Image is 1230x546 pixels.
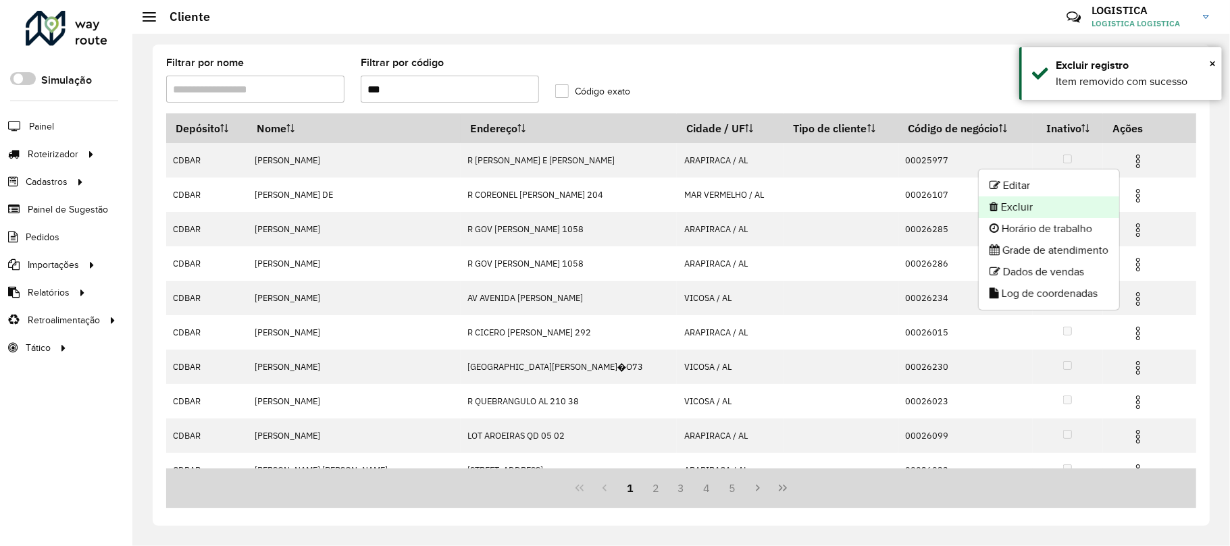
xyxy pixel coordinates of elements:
span: Painel [29,119,54,134]
th: Nome [247,114,461,143]
td: ARAPIRACA / AL [677,315,784,350]
button: 1 [617,475,643,501]
td: ARAPIRACA / AL [677,453,784,487]
button: 2 [643,475,669,501]
div: Críticas? Dúvidas? Elogios? Sugestões? Entre em contato conosco! [905,4,1046,40]
span: Roteirizador [28,147,78,161]
td: 00025977 [898,143,1033,178]
button: Close [1209,53,1216,74]
span: Relatórios [28,285,70,300]
h3: LOGISTICA [1092,4,1193,17]
td: VICOSA / AL [677,350,784,384]
td: ARAPIRACA / AL [677,418,784,453]
td: 00026234 [898,281,1033,315]
td: R GOV [PERSON_NAME] 1058 [461,246,677,281]
label: Simulação [41,72,92,88]
td: [PERSON_NAME] [247,281,461,315]
td: R CICERO [PERSON_NAME] 292 [461,315,677,350]
th: Ações [1103,114,1184,142]
td: CDBAR [166,418,247,453]
td: VICOSA / AL [677,384,784,418]
td: [PERSON_NAME] [247,246,461,281]
button: Last Page [770,475,796,501]
th: Cidade / UF [677,114,784,143]
label: Filtrar por nome [166,55,244,71]
td: [PERSON_NAME] [PERSON_NAME] [247,453,461,487]
td: 00026033 [898,453,1033,487]
td: 00026230 [898,350,1033,384]
td: CDBAR [166,315,247,350]
td: [PERSON_NAME] [247,143,461,178]
label: Filtrar por código [361,55,444,71]
div: Item removido com sucesso [1056,74,1212,90]
td: ARAPIRACA / AL [677,212,784,246]
span: × [1209,56,1216,71]
a: Contato Rápido [1059,3,1088,32]
button: 5 [719,475,745,501]
td: CDBAR [166,384,247,418]
th: Depósito [166,114,247,143]
td: AV AVENIDA [PERSON_NAME] [461,281,677,315]
div: Excluir registro [1056,57,1212,74]
td: [PERSON_NAME] [247,350,461,384]
td: CDBAR [166,246,247,281]
td: R GOV [PERSON_NAME] 1058 [461,212,677,246]
td: R COREONEL [PERSON_NAME] 204 [461,178,677,212]
td: 00026286 [898,246,1033,281]
label: Código exato [555,84,630,99]
td: 00026015 [898,315,1033,350]
span: Cadastros [26,175,68,189]
td: [PERSON_NAME] [247,384,461,418]
td: [PERSON_NAME] [247,418,461,453]
td: [STREET_ADDRESS] [461,453,677,487]
td: LOT AROEIRAS QD 05 02 [461,418,677,453]
span: LOGISTICA LOGISTICA [1092,18,1193,30]
td: R QUEBRANGULO AL 210 38 [461,384,677,418]
td: CDBAR [166,178,247,212]
button: 4 [694,475,719,501]
button: Next Page [745,475,771,501]
td: [GEOGRAPHIC_DATA][PERSON_NAME]�O73 [461,350,677,384]
span: Importações [28,258,79,272]
th: Endereço [461,114,677,143]
td: ARAPIRACA / AL [677,143,784,178]
td: [PERSON_NAME] DE [247,178,461,212]
li: Horário de trabalho [979,218,1119,240]
button: 3 [669,475,694,501]
td: 00026099 [898,418,1033,453]
td: 00026023 [898,384,1033,418]
span: Tático [26,341,51,355]
th: Tipo de cliente [784,114,898,143]
td: [PERSON_NAME] [247,315,461,350]
td: MAR VERMELHO / AL [677,178,784,212]
span: Pedidos [26,230,59,244]
li: Dados de vendas [979,261,1119,283]
span: Painel de Sugestão [28,202,108,217]
li: Log de coordenadas [979,283,1119,304]
td: VICOSA / AL [677,281,784,315]
th: Inativo [1033,114,1103,143]
td: CDBAR [166,212,247,246]
td: 00026285 [898,212,1033,246]
h2: Cliente [156,9,210,24]
td: ARAPIRACA / AL [677,246,784,281]
td: CDBAR [166,350,247,384]
td: CDBAR [166,453,247,487]
td: 00026107 [898,178,1033,212]
li: Editar [979,175,1119,196]
span: Retroalimentação [28,313,100,327]
td: CDBAR [166,143,247,178]
li: Excluir [979,196,1119,218]
td: R [PERSON_NAME] E [PERSON_NAME] [461,143,677,178]
td: CDBAR [166,281,247,315]
td: [PERSON_NAME] [247,212,461,246]
th: Código de negócio [898,114,1033,143]
li: Grade de atendimento [979,240,1119,261]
